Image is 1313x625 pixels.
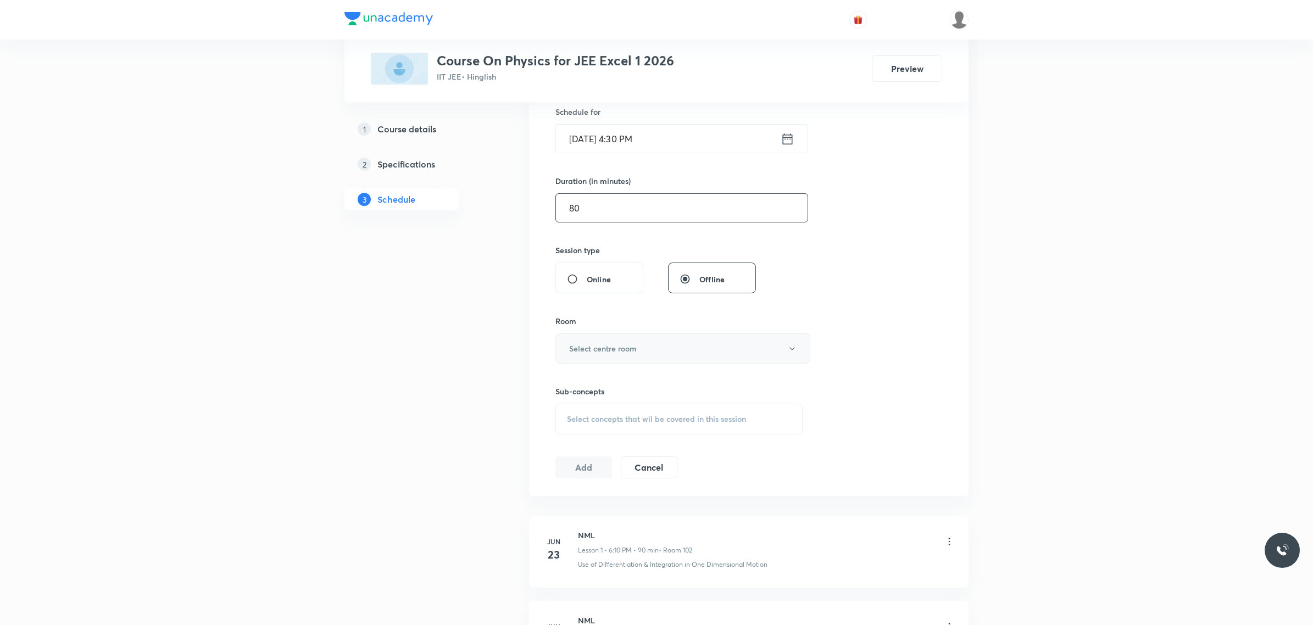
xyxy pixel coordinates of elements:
[344,12,433,28] a: Company Logo
[849,11,867,29] button: avatar
[358,122,371,136] p: 1
[556,194,808,222] input: 80
[555,244,600,256] h6: Session type
[578,529,692,541] h6: NML
[344,12,433,25] img: Company Logo
[621,456,677,478] button: Cancel
[377,122,436,136] h5: Course details
[555,315,576,327] h6: Room
[578,560,767,570] p: Use of Differentiation & Integration in One Dimensional Motion
[587,274,611,285] span: Online
[344,153,494,175] a: 2Specifications
[555,106,803,118] h6: Schedule for
[1276,544,1289,557] img: ttu
[358,193,371,206] p: 3
[555,175,631,187] h6: Duration (in minutes)
[543,546,565,563] h4: 23
[377,158,435,171] h5: Specifications
[437,53,674,69] h3: Course On Physics for JEE Excel 1 2026
[659,545,692,555] p: • Room 102
[569,343,637,354] h6: Select centre room
[344,118,494,140] a: 1Course details
[853,15,863,25] img: avatar
[950,10,969,29] img: UNACADEMY
[555,386,803,397] h6: Sub-concepts
[437,71,674,82] p: IIT JEE • Hinglish
[555,456,612,478] button: Add
[377,193,415,206] h5: Schedule
[555,333,810,364] button: Select centre room
[567,415,746,423] span: Select concepts that wil be covered in this session
[543,537,565,546] h6: Jun
[371,53,428,85] img: A5ECF46D-8104-41BD-BF01-F88FEC792858_plus.png
[358,158,371,171] p: 2
[578,545,659,555] p: Lesson 1 • 6:10 PM • 90 min
[872,55,942,82] button: Preview
[699,274,725,285] span: Offline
